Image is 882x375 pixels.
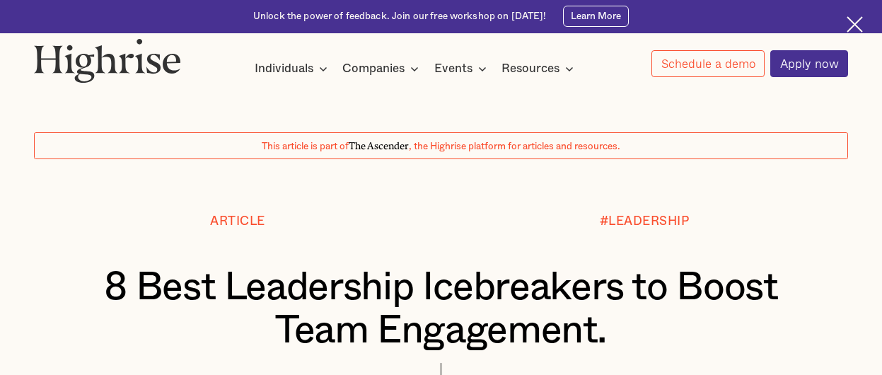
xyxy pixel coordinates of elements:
[770,50,847,77] a: Apply now
[342,60,423,77] div: Companies
[262,142,349,151] span: This article is part of
[501,60,559,77] div: Resources
[68,266,813,352] h1: 8 Best Leadership Icebreakers to Boost Team Engagement.
[434,60,472,77] div: Events
[253,10,547,23] div: Unlock the power of feedback. Join our free workshop on [DATE]!
[349,138,409,149] span: The Ascender
[651,50,765,77] a: Schedule a demo
[210,214,265,228] div: Article
[409,142,620,151] span: , the Highrise platform for articles and resources.
[34,38,181,83] img: Highrise logo
[600,214,690,228] div: #LEADERSHIP
[501,60,578,77] div: Resources
[342,60,405,77] div: Companies
[255,60,332,77] div: Individuals
[847,16,863,33] img: Cross icon
[255,60,313,77] div: Individuals
[563,6,629,27] a: Learn More
[434,60,491,77] div: Events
